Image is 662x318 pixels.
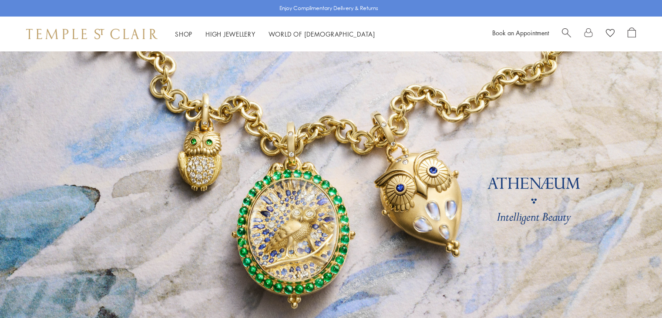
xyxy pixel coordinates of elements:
a: Open Shopping Bag [628,27,636,41]
a: High JewelleryHigh Jewellery [205,30,255,38]
a: World of [DEMOGRAPHIC_DATA]World of [DEMOGRAPHIC_DATA] [269,30,375,38]
nav: Main navigation [175,29,375,40]
a: Book an Appointment [492,28,549,37]
a: Search [562,27,571,41]
a: ShopShop [175,30,192,38]
img: Temple St. Clair [26,29,158,39]
a: View Wishlist [606,27,615,41]
p: Enjoy Complimentary Delivery & Returns [279,4,378,13]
